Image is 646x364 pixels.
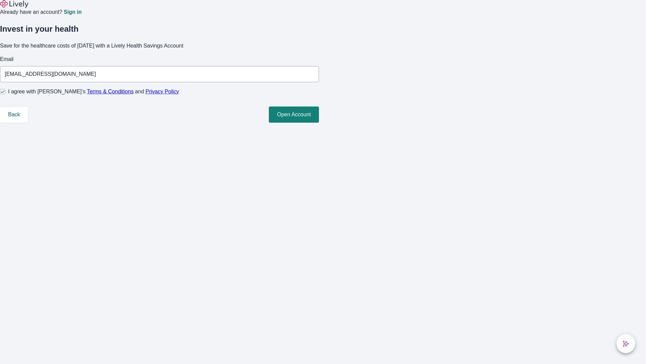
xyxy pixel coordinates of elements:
button: Open Account [269,107,319,123]
a: Privacy Policy [146,89,179,94]
a: Terms & Conditions [87,89,134,94]
span: I agree with [PERSON_NAME]’s and [8,88,179,96]
svg: Lively AI Assistant [622,340,629,347]
button: chat [616,334,635,353]
a: Sign in [64,9,81,15]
